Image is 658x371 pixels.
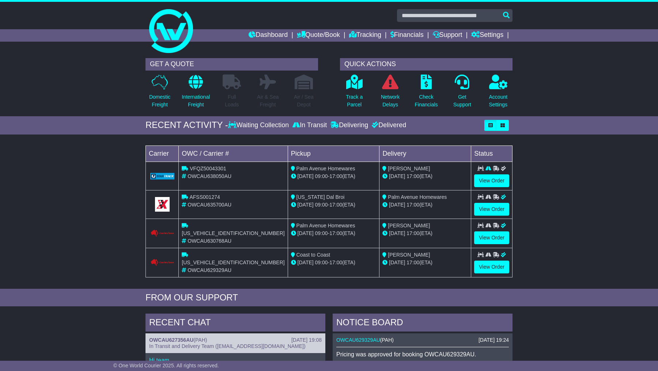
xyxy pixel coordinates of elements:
div: (ETA) [382,201,468,209]
div: ( ) [149,337,322,343]
span: 17:00 [329,202,342,208]
div: RECENT CHAT [145,314,325,333]
div: - (ETA) [291,173,377,180]
span: Coast to Coast [296,252,330,258]
div: In Transit [291,121,329,129]
div: - (ETA) [291,201,377,209]
a: Support [433,29,462,42]
span: 17:00 [406,173,419,179]
span: [PERSON_NAME] [388,252,430,258]
td: Pickup [288,145,379,162]
span: [DATE] [389,230,405,236]
a: Dashboard [249,29,288,42]
span: PAH [382,337,392,343]
span: [PERSON_NAME] [388,166,430,171]
a: NetworkDelays [381,74,400,113]
p: Hi team, [149,357,322,364]
td: Carrier [146,145,179,162]
span: OWCAU635700AU [188,202,231,208]
div: - (ETA) [291,259,377,266]
div: [DATE] 19:08 [291,337,322,343]
a: Quote/Book [297,29,340,42]
p: Get Support [453,93,471,109]
span: [DATE] [298,202,314,208]
a: View Order [474,261,509,273]
td: OWC / Carrier # [179,145,288,162]
p: Check Financials [415,93,438,109]
a: GetSupport [453,74,472,113]
td: Delivery [379,145,471,162]
div: (ETA) [382,259,468,266]
span: 09:00 [315,202,328,208]
span: [DATE] [389,260,405,265]
div: (ETA) [382,230,468,237]
span: OWCAU638050AU [188,173,231,179]
div: NOTICE BOARD [333,314,513,333]
img: Couriers_Please.png [150,230,174,237]
a: View Order [474,174,509,187]
span: [DATE] [389,173,405,179]
p: Air & Sea Freight [257,93,279,109]
td: Status [471,145,513,162]
img: GetCarrierServiceLogo [155,197,170,212]
div: GET A QUOTE [145,58,318,71]
span: [US_VEHICLE_IDENTIFICATION_NUMBER] [182,230,284,236]
div: (ETA) [382,173,468,180]
span: 09:00 [315,173,328,179]
a: CheckFinancials [415,74,438,113]
a: Tracking [349,29,381,42]
a: View Order [474,231,509,244]
span: [DATE] [298,230,314,236]
div: ( ) [336,337,509,343]
span: [DATE] [389,202,405,208]
span: [DATE] [298,173,314,179]
span: 17:00 [406,230,419,236]
span: Palm Avenue Homewares [296,223,355,228]
span: [US_VEHICLE_IDENTIFICATION_NUMBER] [182,260,284,265]
div: QUICK ACTIONS [340,58,513,71]
span: 09:00 [315,230,328,236]
p: Pricing was approved for booking OWCAU629329AU. [336,351,509,358]
a: OWCAU627356AU [149,337,193,343]
img: GetCarrierServiceLogo [150,173,174,179]
span: PAH [195,337,205,343]
span: 17:00 [329,230,342,236]
div: Delivering [329,121,370,129]
span: AFSS001274 [189,194,220,200]
span: Palm Avenue Homewares [296,166,355,171]
a: OWCAU629329AU [336,337,380,343]
a: AccountSettings [489,74,508,113]
span: 17:00 [406,202,419,208]
div: - (ETA) [291,230,377,237]
p: Network Delays [381,93,400,109]
span: Palm Avenue Homewares [388,194,447,200]
a: DomesticFreight [149,74,171,113]
a: Track aParcel [345,74,363,113]
p: International Freight [182,93,210,109]
span: VFQZ50043301 [190,166,226,171]
span: 17:00 [329,173,342,179]
p: Domestic Freight [149,93,170,109]
div: FROM OUR SUPPORT [145,292,513,303]
span: © One World Courier 2025. All rights reserved. [113,363,219,368]
p: Air / Sea Depot [294,93,314,109]
span: [PERSON_NAME] [388,223,430,228]
img: Couriers_Please.png [150,259,174,266]
a: Financials [390,29,424,42]
span: OWCAU629329AU [188,267,231,273]
span: 17:00 [406,260,419,265]
span: 17:00 [329,260,342,265]
span: 09:00 [315,260,328,265]
div: Waiting Collection [228,121,291,129]
div: Delivered [370,121,406,129]
div: RECENT ACTIVITY - [145,120,228,130]
span: In Transit and Delivery Team ([EMAIL_ADDRESS][DOMAIN_NAME]) [149,343,306,349]
span: [US_STATE] Dal Broi [296,194,345,200]
span: [DATE] [298,260,314,265]
p: Account Settings [489,93,508,109]
p: Full Loads [223,93,241,109]
a: Settings [471,29,503,42]
span: OWCAU630768AU [188,238,231,244]
a: View Order [474,203,509,216]
div: [DATE] 19:24 [479,337,509,343]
